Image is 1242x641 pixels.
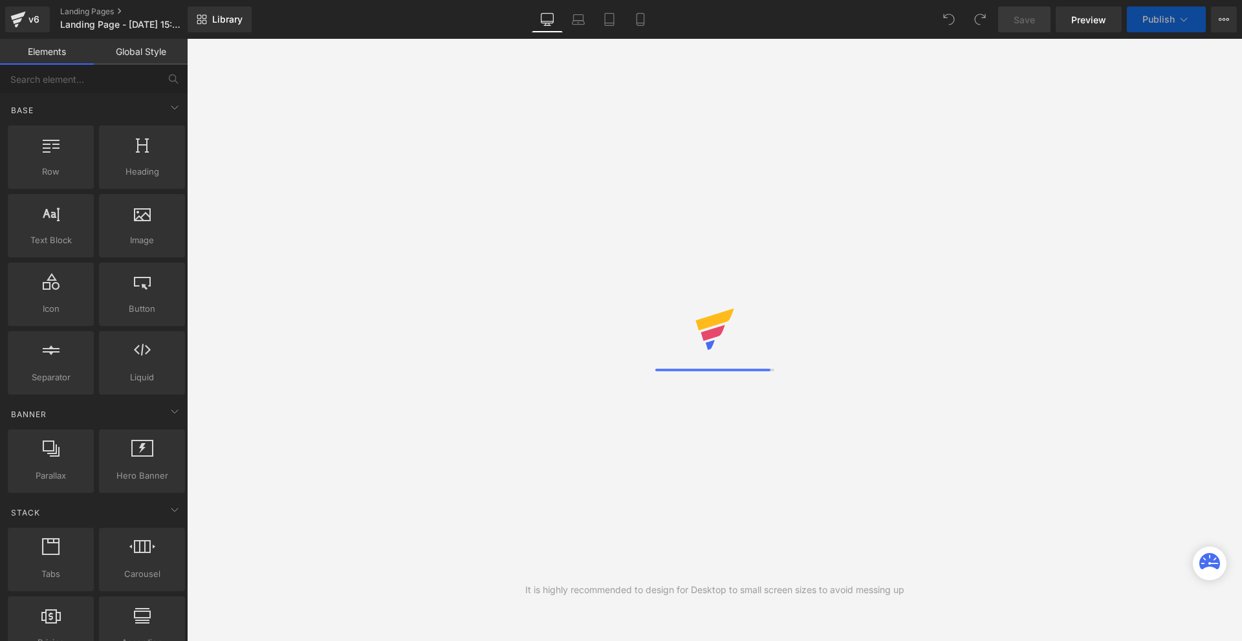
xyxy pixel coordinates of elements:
[594,6,625,32] a: Tablet
[1127,6,1206,32] button: Publish
[10,408,48,420] span: Banner
[12,234,90,247] span: Text Block
[10,104,35,116] span: Base
[188,6,252,32] a: New Library
[10,506,41,519] span: Stack
[103,371,181,384] span: Liquid
[532,6,563,32] a: Desktop
[60,6,209,17] a: Landing Pages
[103,469,181,483] span: Hero Banner
[103,234,181,247] span: Image
[94,39,188,65] a: Global Style
[12,302,90,316] span: Icon
[12,165,90,179] span: Row
[103,165,181,179] span: Heading
[26,11,42,28] div: v6
[525,583,904,597] div: It is highly recommended to design for Desktop to small screen sizes to avoid messing up
[967,6,993,32] button: Redo
[936,6,962,32] button: Undo
[212,14,243,25] span: Library
[12,371,90,384] span: Separator
[12,469,90,483] span: Parallax
[625,6,656,32] a: Mobile
[103,567,181,581] span: Carousel
[1142,14,1175,25] span: Publish
[1071,13,1106,27] span: Preview
[1211,6,1237,32] button: More
[563,6,594,32] a: Laptop
[1014,13,1035,27] span: Save
[5,6,50,32] a: v6
[12,567,90,581] span: Tabs
[60,19,184,30] span: Landing Page - [DATE] 15:58:11
[1056,6,1122,32] a: Preview
[103,302,181,316] span: Button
